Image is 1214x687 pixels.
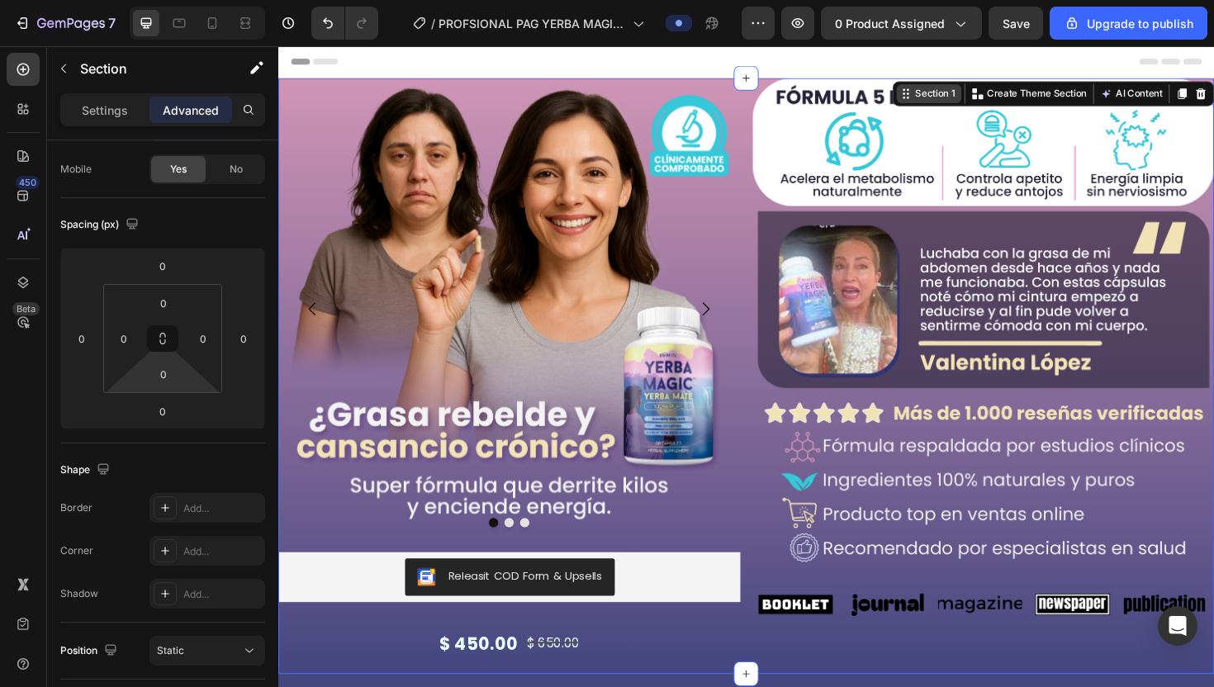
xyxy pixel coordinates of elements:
div: Beta [12,302,40,315]
img: Alt image [699,572,788,610]
div: Shape [60,459,113,481]
div: Upgrade to publish [1064,15,1193,32]
div: Shadow [60,586,98,601]
button: Dot [223,500,233,509]
button: Save [989,7,1043,40]
span: PROFSIONAL PAG YERBA MAGIC FRASCO [439,15,626,32]
iframe: Design area [278,46,1214,687]
button: Dot [256,500,266,509]
div: Border [60,500,92,515]
img: gempages_580220559711798260-3a9407de-0850-4ccf-95d0-06364aad5c7f.webp [502,367,991,549]
div: Mobile [60,162,92,177]
div: Add... [183,544,261,559]
img: gempages_580220559711798260-0c663bc8-9306-4e48-9f14-d75fde1c93bf.webp [502,34,991,169]
div: Corner [60,543,93,558]
div: Undo/Redo [311,7,378,40]
p: Section [80,59,216,78]
span: 0 product assigned [835,15,945,32]
div: Spacing (px) [60,214,142,236]
input: 0 [146,253,179,278]
input: 0 [231,326,256,351]
input: 0px [147,362,180,386]
img: gempages_580220559711798260-29fdf1ab-90ad-4bf3-98aa-dad9c3090c94.webp [502,169,991,367]
span: No [230,162,243,177]
button: Dot [239,500,249,509]
button: Static [149,636,265,666]
div: Section 1 [671,43,720,58]
div: Open Intercom Messenger [1158,606,1197,646]
span: Save [1003,17,1030,31]
button: 0 product assigned [821,7,982,40]
div: Add... [183,587,261,602]
img: Alt image [600,572,690,610]
img: Alt image [894,572,984,610]
input: 0px [147,291,180,315]
button: Upgrade to publish [1050,7,1207,40]
img: Alt image [796,572,885,610]
input: 0px [111,326,136,351]
button: Releasit COD Form & Upsells [134,542,356,582]
img: Alt image [503,572,592,610]
div: 450 [16,176,40,189]
div: Add... [183,501,261,516]
p: Advanced [163,102,219,119]
div: $ 650.00 [262,619,320,647]
button: 7 [7,7,123,40]
input: 0 [69,326,94,351]
input: 0 [146,399,179,424]
div: $ 450.00 [169,615,255,651]
button: Carousel Next Arrow [429,255,476,301]
p: Create Theme Section [751,43,856,58]
div: Releasit COD Form & Upsells [180,552,343,570]
span: Static [157,644,184,656]
span: / [431,15,435,32]
div: Position [60,640,121,662]
input: 0px [191,326,216,351]
p: 7 [108,13,116,33]
img: CKKYs5695_ICEAE=.webp [147,552,167,572]
p: Settings [82,102,128,119]
button: AI Content [867,40,940,60]
span: Yes [170,162,187,177]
